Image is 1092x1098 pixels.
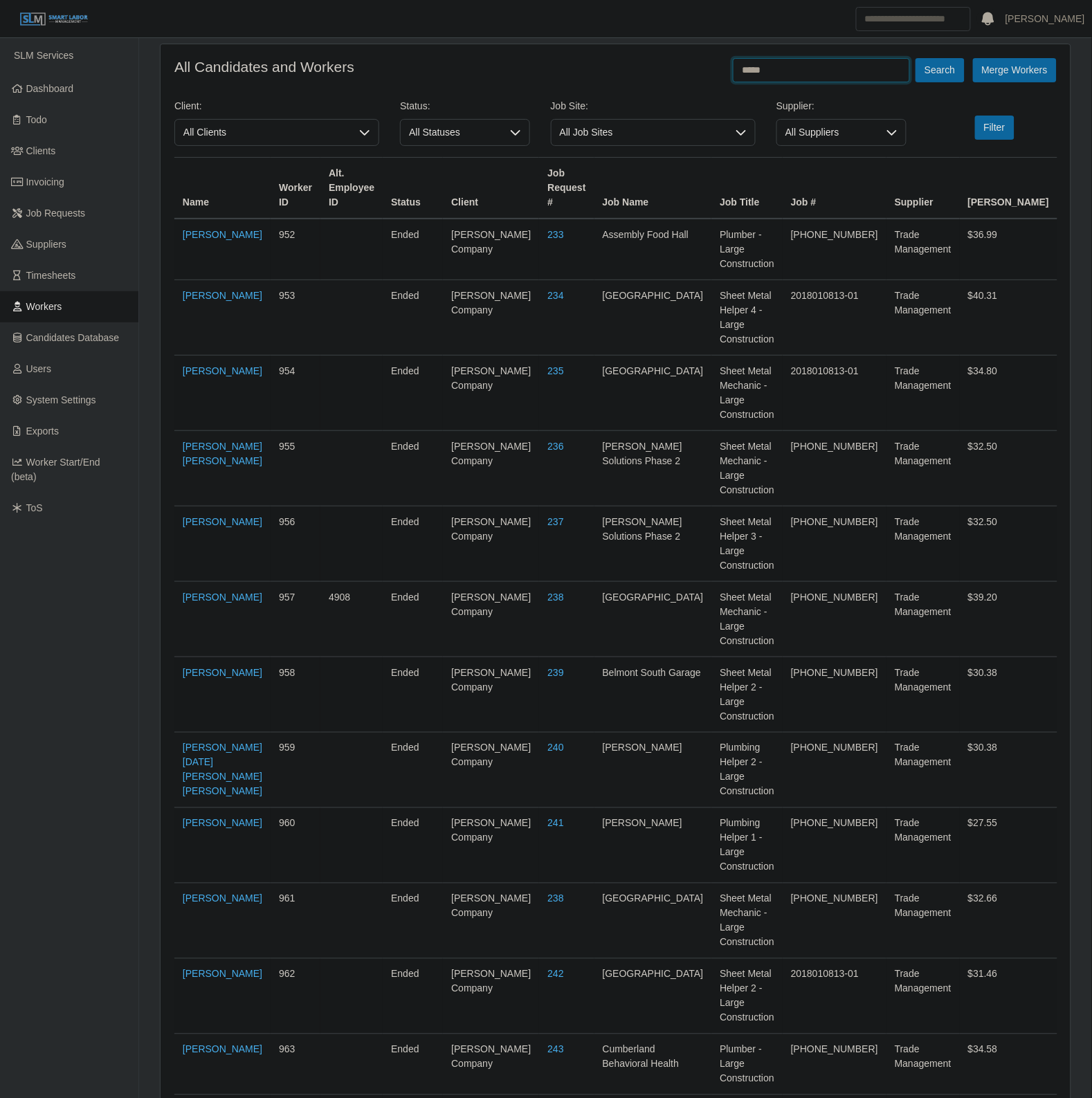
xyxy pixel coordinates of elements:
td: [PERSON_NAME] [594,808,712,884]
td: [PERSON_NAME] Company [443,733,539,808]
td: [PERSON_NAME] Solutions Phase 2 [594,506,712,582]
th: Job # [783,158,886,219]
button: Merge Workers [973,58,1057,82]
a: 243 [547,1044,563,1055]
th: Job Request # [539,158,594,219]
td: Plumbing Helper 2 - Large Construction [711,733,783,808]
a: 236 [547,441,563,452]
td: 959 [271,733,320,808]
td: $30.38 [960,733,1057,808]
span: ToS [26,502,43,513]
td: $32.50 [960,506,1057,582]
td: 952 [271,219,320,280]
a: 240 [547,742,563,753]
th: Alt. Employee ID [320,158,383,219]
td: Sheet Metal Mechanic - Large Construction [711,884,783,959]
td: ended [383,884,443,959]
td: 2018010813-01 [783,356,886,431]
span: Worker Start/End (beta) [11,457,100,482]
td: [PHONE_NUMBER] [783,506,886,582]
td: Trade Management [886,959,960,1034]
span: All Clients [175,120,351,145]
td: [GEOGRAPHIC_DATA] [594,280,712,356]
td: Sheet Metal Mechanic - Large Construction [711,356,783,431]
td: Trade Management [886,219,960,280]
span: All Suppliers [777,120,878,145]
td: ended [383,808,443,884]
td: $39.20 [960,582,1057,657]
a: [PERSON_NAME] [183,229,262,240]
a: 238 [547,893,563,904]
td: [GEOGRAPHIC_DATA] [594,582,712,657]
td: Trade Management [886,1034,960,1095]
td: [PHONE_NUMBER] [783,1034,886,1095]
td: [PHONE_NUMBER] [783,884,886,959]
a: [PERSON_NAME] [183,818,262,829]
td: Plumber - Large Construction [711,1034,783,1095]
td: Sheet Metal Helper 4 - Large Construction [711,280,783,356]
h4: All Candidates and Workers [174,58,354,75]
td: Plumbing Helper 1 - Large Construction [711,808,783,884]
td: $34.80 [960,356,1057,431]
td: Trade Management [886,733,960,808]
td: [PERSON_NAME] Company [443,219,539,280]
td: [PERSON_NAME] Company [443,657,539,733]
th: Name [174,158,271,219]
span: SLM Services [14,50,73,61]
td: 2018010813-01 [783,959,886,1034]
td: [PERSON_NAME] Company [443,356,539,431]
td: [PERSON_NAME] [594,733,712,808]
td: Trade Management [886,884,960,959]
a: [PERSON_NAME] [183,365,262,376]
td: [PHONE_NUMBER] [783,733,886,808]
th: Status [383,158,443,219]
td: Trade Management [886,280,960,356]
td: Belmont South Garage [594,657,712,733]
a: 242 [547,969,563,980]
span: System Settings [26,394,96,405]
td: Trade Management [886,506,960,582]
td: ended [383,959,443,1034]
td: $36.99 [960,219,1057,280]
a: 239 [547,667,563,678]
td: Cumberland Behavioral Health [594,1034,712,1095]
label: Job Site: [551,99,588,113]
td: ended [383,582,443,657]
th: Job Title [711,158,783,219]
td: 954 [271,356,320,431]
button: Search [916,58,964,82]
td: 2018010813-01 [783,280,886,356]
td: $40.31 [960,280,1057,356]
label: Status: [400,99,430,113]
td: $31.46 [960,959,1057,1034]
button: Filter [975,116,1014,140]
a: [PERSON_NAME] [DATE][PERSON_NAME] [PERSON_NAME] [183,742,262,797]
td: ended [383,1034,443,1095]
td: 958 [271,657,320,733]
th: Supplier [886,158,960,219]
img: SLM Logo [19,12,89,27]
a: [PERSON_NAME] [183,893,262,904]
th: Job Name [594,158,712,219]
td: [PERSON_NAME] Company [443,884,539,959]
a: [PERSON_NAME] [183,592,262,603]
td: Trade Management [886,582,960,657]
td: [PERSON_NAME] Company [443,431,539,506]
th: Worker ID [271,158,320,219]
td: $34.58 [960,1034,1057,1095]
td: ended [383,657,443,733]
td: Trade Management [886,431,960,506]
td: Sheet Metal Mechanic - Large Construction [711,431,783,506]
td: [PERSON_NAME] Company [443,506,539,582]
td: 4908 [320,582,383,657]
td: Trade Management [886,657,960,733]
td: ended [383,506,443,582]
td: [PHONE_NUMBER] [783,808,886,884]
td: [PERSON_NAME] Company [443,582,539,657]
a: 238 [547,592,563,603]
td: 957 [271,582,320,657]
td: 960 [271,808,320,884]
td: [PERSON_NAME] Company [443,1034,539,1095]
td: Trade Management [886,356,960,431]
a: [PERSON_NAME] [183,667,262,678]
